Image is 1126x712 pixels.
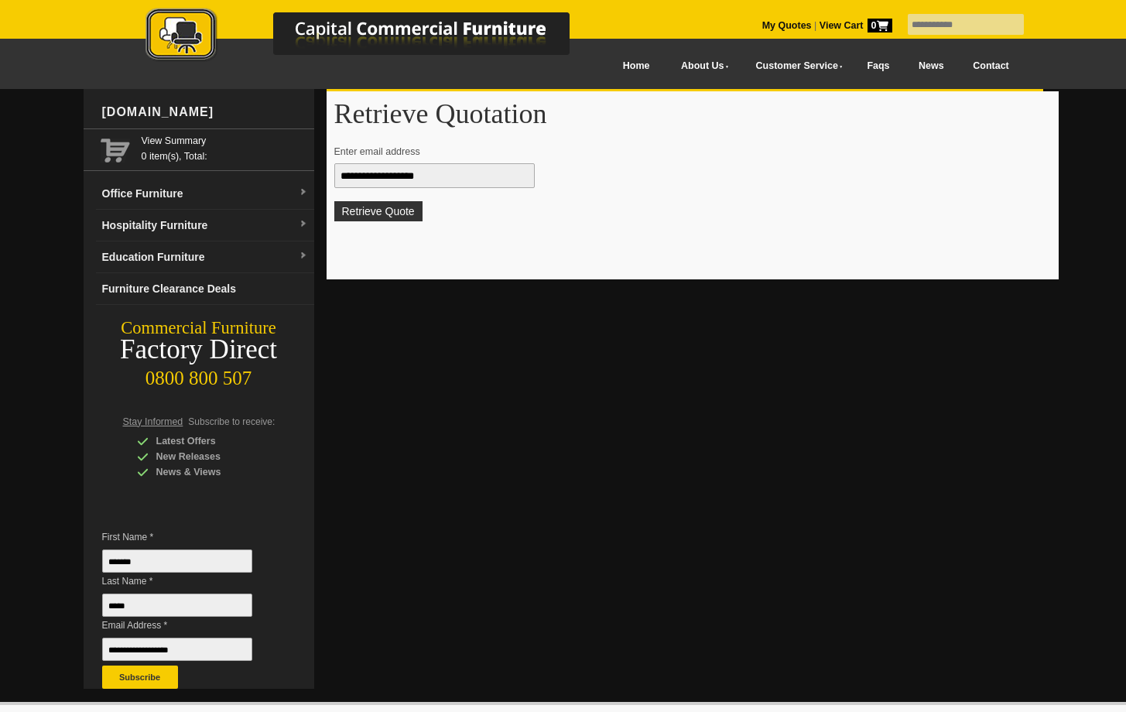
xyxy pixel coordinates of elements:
[188,416,275,427] span: Subscribe to receive:
[102,573,276,589] span: Last Name *
[96,241,314,273] a: Education Furnituredropdown
[853,49,905,84] a: Faqs
[958,49,1023,84] a: Contact
[868,19,892,33] span: 0
[664,49,738,84] a: About Us
[102,549,252,573] input: First Name *
[299,220,308,229] img: dropdown
[334,144,1036,159] p: Enter email address
[102,529,276,545] span: First Name *
[762,20,812,31] a: My Quotes
[334,201,423,221] button: Retrieve Quote
[103,8,645,64] img: Capital Commercial Furniture Logo
[96,89,314,135] div: [DOMAIN_NAME]
[84,339,314,361] div: Factory Direct
[84,360,314,389] div: 0800 800 507
[137,433,284,449] div: Latest Offers
[123,416,183,427] span: Stay Informed
[96,210,314,241] a: Hospitality Furnituredropdown
[102,618,276,633] span: Email Address *
[334,99,1051,128] h1: Retrieve Quotation
[96,178,314,210] a: Office Furnituredropdown
[904,49,958,84] a: News
[816,20,892,31] a: View Cart0
[299,188,308,197] img: dropdown
[299,252,308,261] img: dropdown
[96,273,314,305] a: Furniture Clearance Deals
[102,594,252,617] input: Last Name *
[102,638,252,661] input: Email Address *
[142,133,308,162] span: 0 item(s), Total:
[102,666,178,689] button: Subscribe
[137,449,284,464] div: New Releases
[103,8,645,69] a: Capital Commercial Furniture Logo
[137,464,284,480] div: News & Views
[820,20,892,31] strong: View Cart
[738,49,852,84] a: Customer Service
[142,133,308,149] a: View Summary
[84,317,314,339] div: Commercial Furniture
